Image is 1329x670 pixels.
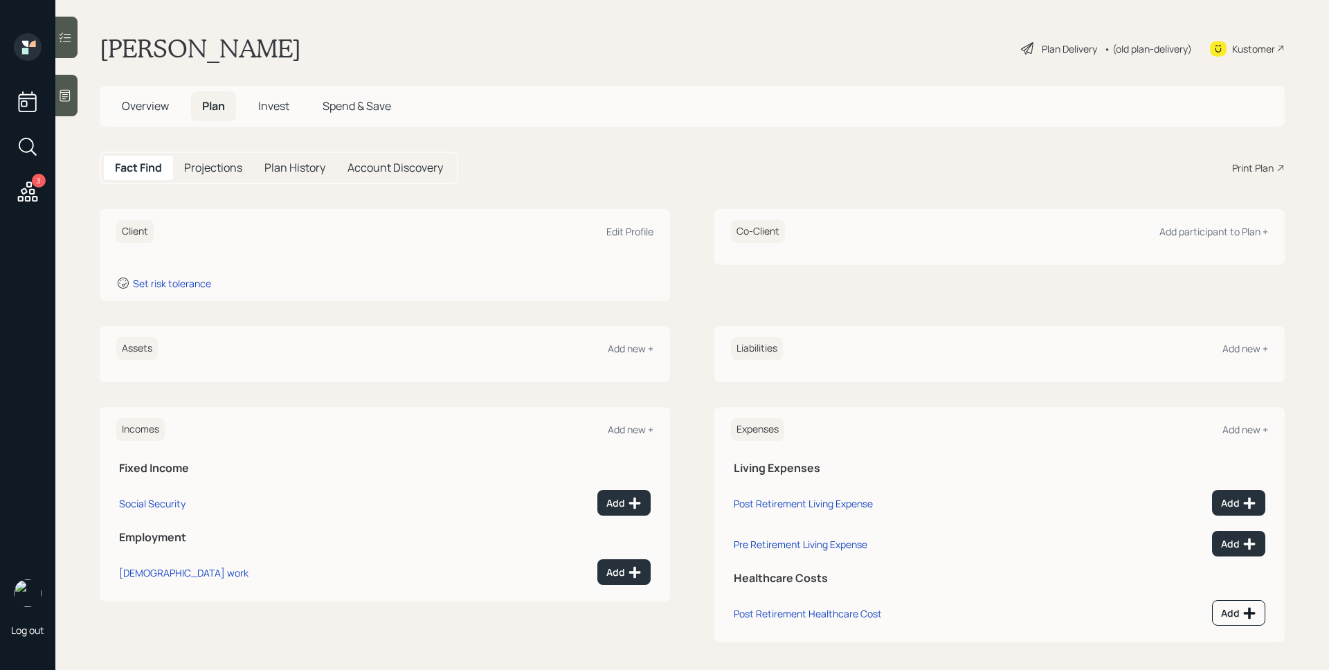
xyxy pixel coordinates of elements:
[1212,531,1265,556] button: Add
[734,607,882,620] div: Post Retirement Healthcare Cost
[264,161,325,174] h5: Plan History
[608,342,653,355] div: Add new +
[119,497,186,510] div: Social Security
[1221,496,1256,510] div: Add
[119,462,651,475] h5: Fixed Income
[11,624,44,637] div: Log out
[119,531,651,544] h5: Employment
[100,33,301,64] h1: [PERSON_NAME]
[1104,42,1192,56] div: • (old plan-delivery)
[1159,225,1268,238] div: Add participant to Plan +
[14,579,42,607] img: james-distasi-headshot.png
[606,565,642,579] div: Add
[1222,342,1268,355] div: Add new +
[608,423,653,436] div: Add new +
[606,225,653,238] div: Edit Profile
[734,538,867,551] div: Pre Retirement Living Expense
[597,490,651,516] button: Add
[734,572,1265,585] h5: Healthcare Costs
[116,418,165,441] h6: Incomes
[734,462,1265,475] h5: Living Expenses
[1212,600,1265,626] button: Add
[323,98,391,114] span: Spend & Save
[116,337,158,360] h6: Assets
[1221,537,1256,551] div: Add
[606,496,642,510] div: Add
[1212,490,1265,516] button: Add
[347,161,443,174] h5: Account Discovery
[1232,161,1274,175] div: Print Plan
[597,559,651,585] button: Add
[731,220,785,243] h6: Co-Client
[1232,42,1275,56] div: Kustomer
[731,418,784,441] h6: Expenses
[258,98,289,114] span: Invest
[1042,42,1097,56] div: Plan Delivery
[1221,606,1256,620] div: Add
[119,566,248,579] div: [DEMOGRAPHIC_DATA] work
[122,98,169,114] span: Overview
[32,174,46,188] div: 3
[202,98,225,114] span: Plan
[731,337,783,360] h6: Liabilities
[734,497,873,510] div: Post Retirement Living Expense
[1222,423,1268,436] div: Add new +
[133,277,211,290] div: Set risk tolerance
[184,161,242,174] h5: Projections
[116,220,154,243] h6: Client
[115,161,162,174] h5: Fact Find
